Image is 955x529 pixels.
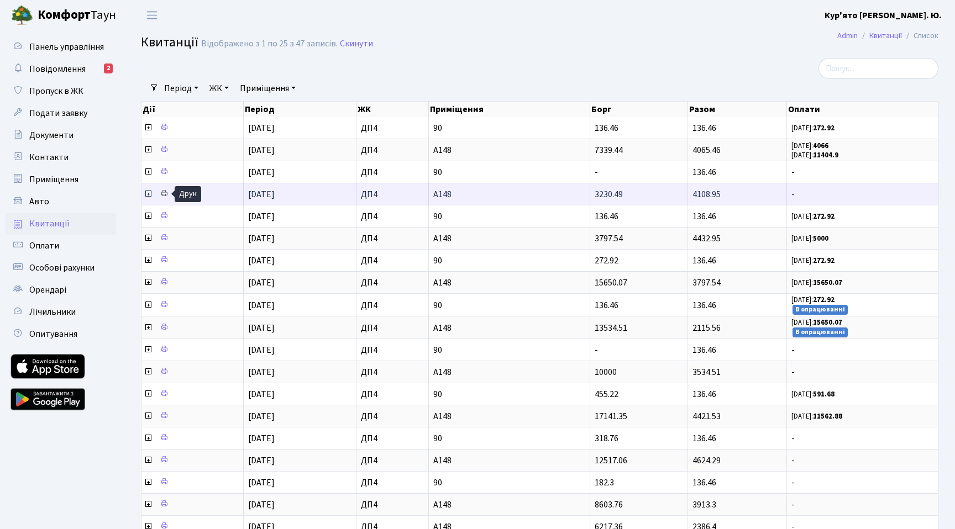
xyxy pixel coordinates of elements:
[791,456,933,465] span: -
[433,368,585,377] span: А148
[791,168,933,177] span: -
[595,122,618,134] span: 136.46
[361,434,424,443] span: ДП4
[595,255,618,267] span: 272.92
[791,150,838,160] small: [DATE]:
[6,257,116,279] a: Особові рахунки
[787,102,938,117] th: Оплати
[6,36,116,58] a: Панель управління
[29,151,69,163] span: Контакти
[595,366,617,378] span: 10000
[433,124,585,133] span: 90
[813,411,842,421] b: 11562.88
[818,58,938,79] input: Пошук...
[595,277,627,289] span: 15650.07
[361,124,424,133] span: ДП4
[813,150,838,160] b: 11404.9
[248,410,275,422] span: [DATE]
[791,295,835,305] small: [DATE]:
[235,79,300,98] a: Приміщення
[595,144,623,156] span: 7339.44
[433,412,585,421] span: А148
[433,301,585,310] span: 90
[433,146,585,155] span: А148
[138,6,166,24] button: Переключити навігацію
[6,124,116,146] a: Документи
[595,188,623,200] span: 3230.49
[429,102,590,117] th: Приміщення
[902,30,938,42] li: Список
[692,410,721,422] span: 4421.53
[595,210,618,223] span: 136.46
[433,500,585,509] span: А148
[433,212,585,221] span: 90
[361,324,424,332] span: ДП4
[692,366,721,378] span: 3534.51
[29,107,87,119] span: Подати заявку
[692,299,716,311] span: 136.46
[29,129,74,141] span: Документи
[6,279,116,301] a: Орендарі
[433,234,585,243] span: А148
[590,102,688,117] th: Борг
[248,277,275,289] span: [DATE]
[791,211,835,221] small: [DATE]:
[6,191,116,213] a: Авто
[595,322,627,334] span: 13534.51
[361,190,424,199] span: ДП4
[692,166,716,178] span: 136.46
[248,454,275,467] span: [DATE]
[361,478,424,487] span: ДП4
[791,190,933,199] span: -
[6,102,116,124] a: Подати заявку
[791,434,933,443] span: -
[361,390,424,399] span: ДП4
[433,346,585,355] span: 90
[813,278,842,288] b: 15650.07
[29,218,70,230] span: Квитанції
[340,39,373,49] a: Скинути
[813,295,835,305] b: 272.92
[29,41,104,53] span: Панель управління
[6,235,116,257] a: Оплати
[813,256,835,266] b: 272.92
[6,146,116,168] a: Контакти
[29,195,49,208] span: Авто
[813,211,835,221] b: 272.92
[361,168,424,177] span: ДП4
[595,432,618,445] span: 318.76
[29,328,77,340] span: Опитування
[813,318,842,327] b: 15650.07
[248,322,275,334] span: [DATE]
[248,166,275,178] span: [DATE]
[595,454,627,467] span: 12517.06
[791,478,933,487] span: -
[356,102,429,117] th: ЖК
[6,323,116,345] a: Опитування
[433,168,585,177] span: 90
[6,301,116,323] a: Лічильники
[813,234,828,244] b: 5000
[791,389,835,399] small: [DATE]:
[692,477,716,489] span: 136.46
[248,499,275,511] span: [DATE]
[595,232,623,245] span: 3797.54
[38,6,91,24] b: Комфорт
[791,368,933,377] span: -
[595,388,618,400] span: 455.22
[248,366,275,378] span: [DATE]
[141,33,198,52] span: Квитанції
[104,64,113,73] div: 2
[692,432,716,445] span: 136.46
[248,144,275,156] span: [DATE]
[692,210,716,223] span: 136.46
[595,299,618,311] span: 136.46
[248,299,275,311] span: [DATE]
[791,278,842,288] small: [DATE]:
[825,9,942,22] a: Кур'ято [PERSON_NAME]. Ю.
[793,305,848,315] small: В опрацюванні
[791,256,835,266] small: [DATE]:
[692,144,721,156] span: 4065.46
[361,500,424,509] span: ДП4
